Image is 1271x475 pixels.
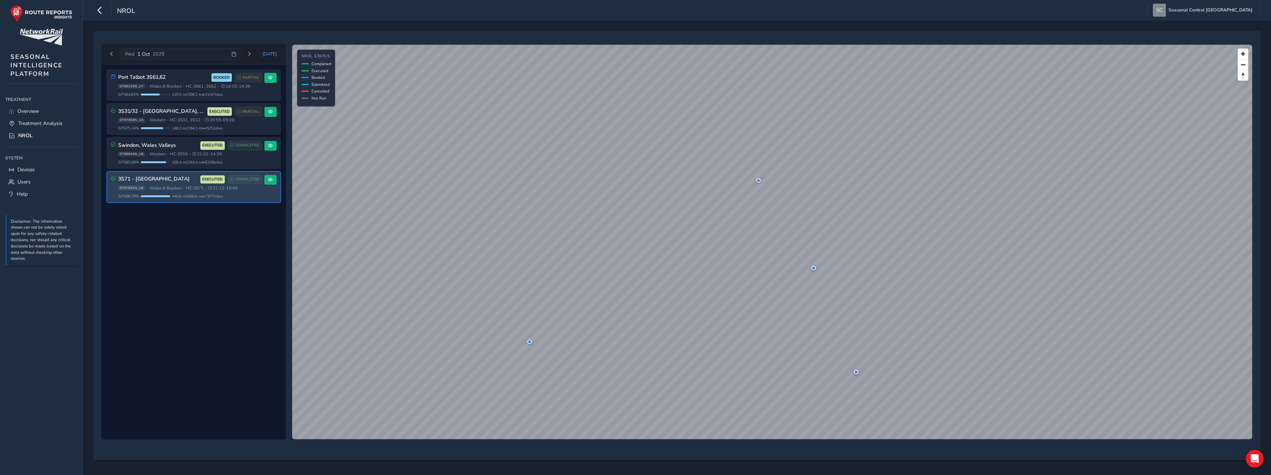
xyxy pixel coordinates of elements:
[11,219,74,262] p: Disclaimer: The information shown can not be solely relied upon for any safety-related decisions,...
[209,185,238,191] span: 21:12 - 15:45
[147,152,148,156] span: •
[1153,4,1255,17] button: Seasonal Control [GEOGRAPHIC_DATA]
[206,186,207,190] span: •
[117,6,135,17] span: NROL
[10,5,72,22] img: rr logo
[147,118,148,122] span: •
[147,186,148,190] span: •
[1238,48,1248,59] button: Zoom in
[183,84,184,88] span: •
[124,51,135,57] span: Wed
[10,53,63,78] span: SEASONAL INTELLIGENCE PLATFORM
[311,88,329,94] span: Cancelled
[170,151,188,157] span: HC: 3S59
[202,142,223,148] span: EXECUTED
[243,50,255,59] button: Next day
[17,108,39,115] span: Overview
[205,117,234,123] span: 20:55 - 09:20
[243,109,259,115] span: PARTIAL
[311,95,326,101] span: Not Run
[236,142,259,148] span: COMPLETED
[147,84,148,88] span: •
[172,193,223,199] span: 440.6 mi / 446.0 mi • 73 / 77 sites
[186,185,204,191] span: HC: 3S71
[18,120,63,127] span: Treatment Analysis
[20,29,63,46] img: customer logo
[172,92,223,97] span: 135.0 mi / 208.2 mi • 31 / 47 sites
[5,94,77,105] div: Treatment
[118,118,145,123] span: ST878585_v4
[118,92,139,97] span: GPS 64.83 %
[311,61,331,67] span: Completed
[5,164,77,176] a: Devices
[258,48,282,60] button: Today
[311,68,328,74] span: Executed
[218,84,220,88] span: •
[292,45,1252,439] canvas: Map
[236,176,259,182] span: COMPLETED
[183,186,184,190] span: •
[186,84,216,89] span: HC: 3S61, 3S62
[1238,70,1248,81] button: Reset bearing to north
[18,132,33,139] span: NROL
[193,151,222,157] span: 21:01 - 14:39
[167,118,169,122] span: •
[17,191,28,198] span: Help
[5,105,77,117] a: Overview
[17,178,31,185] span: Users
[5,129,77,142] a: NROL
[167,152,169,156] span: •
[118,176,198,182] h3: 3S71 - [GEOGRAPHIC_DATA]
[137,51,150,58] span: 1 Oct
[243,75,259,81] span: PARTIAL
[118,159,139,165] span: GPS 85.68 %
[202,176,223,182] span: EXECUTED
[150,84,181,89] span: Wales & Borders
[118,193,139,199] span: GPS 98.79 %
[118,125,139,131] span: GPS 75.34 %
[153,51,164,57] span: 2025
[5,176,77,188] a: Users
[118,185,145,191] span: ST878524_v5
[311,82,330,87] span: Submitted
[1246,450,1264,468] div: Open Intercom Messenger
[1238,59,1248,70] button: Zoom out
[118,84,145,89] span: ST882360_v7
[311,75,325,80] span: Booked
[118,74,209,81] h3: Port Talbot 3S61,62
[170,117,200,123] span: HC: 3S31, 3S32
[221,84,250,89] span: 18:15 - 14:38
[1168,4,1252,17] span: Seasonal Control [GEOGRAPHIC_DATA]
[190,152,191,156] span: •
[263,51,277,57] span: [DATE]
[106,50,118,59] button: Previous day
[172,125,223,131] span: 146.2 mi / 194.1 mi • 45 / 52 sites
[17,166,35,173] span: Devices
[1153,4,1166,17] img: diamond-layout
[301,54,331,59] h4: NROL Status
[118,108,205,115] h3: 3S31/32 - [GEOGRAPHIC_DATA], [GEOGRAPHIC_DATA] [GEOGRAPHIC_DATA] & [GEOGRAPHIC_DATA]
[150,185,181,191] span: Wales & Borders
[5,117,77,129] a: Treatment Analysis
[118,142,198,149] h3: Swindon, Wales Valleys
[172,159,223,165] span: 209.4 mi / 244.4 mi • 62 / 68 sites
[213,75,230,81] span: BOOKED
[150,151,166,157] span: Western
[209,109,230,115] span: EXECUTED
[202,118,204,122] span: •
[150,117,166,123] span: Western
[5,152,77,164] div: System
[5,188,77,200] a: Help
[118,152,145,157] span: ST898449_v6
